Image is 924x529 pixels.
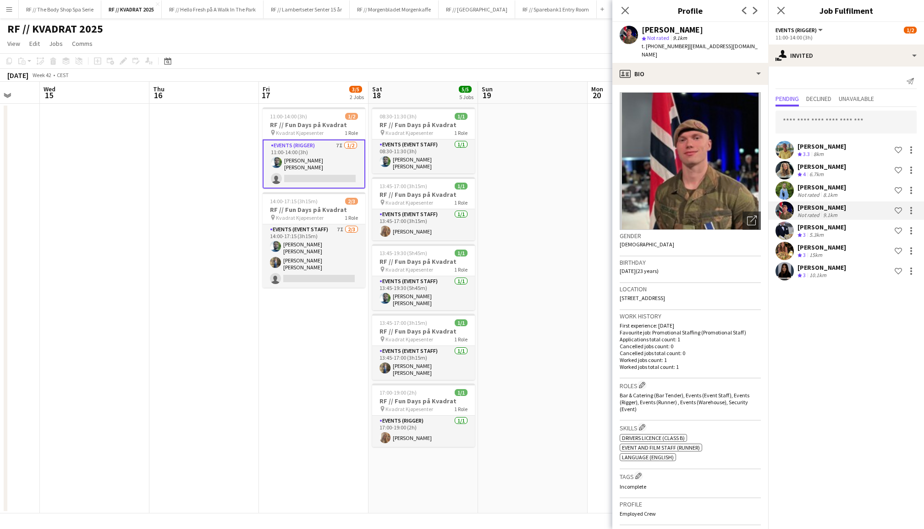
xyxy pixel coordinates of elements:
span: 13:45-17:00 (3h15m) [379,319,427,326]
h3: Profile [620,500,761,508]
div: 8.1km [821,191,839,198]
app-job-card: 13:45-17:00 (3h15m)1/1RF // Fun Days på Kvadrat Kvadrat Kjøpesenter1 RoleEvents (Event Staff)1/11... [372,314,475,380]
span: 1/1 [455,250,467,256]
p: First experience: [DATE] [620,322,761,329]
div: [PERSON_NAME] [797,162,846,171]
p: Worked jobs total count: 1 [620,363,761,370]
span: Event and Film Staff (Runner) [622,444,700,451]
h3: RF // Fun Days på Kvadrat [263,206,365,214]
span: 20 [590,90,603,100]
div: [PERSON_NAME] [797,183,846,191]
div: 8km [812,150,825,158]
button: RF // Lambertseter Senter 15 år [264,0,350,18]
span: 19 [480,90,493,100]
span: Not rated [647,34,669,41]
a: View [4,38,24,50]
app-card-role: Events (Event Staff)1/113:45-17:00 (3h15m)[PERSON_NAME] [PERSON_NAME] [372,346,475,380]
span: 3 [803,272,806,278]
span: [DATE] (23 years) [620,267,659,274]
span: Pending [775,95,799,102]
span: Kvadrat Kjøpesenter [385,129,433,136]
span: Mon [591,85,603,93]
h3: RF // Fun Days på Kvadrat [372,397,475,405]
div: [PERSON_NAME] [797,243,846,251]
p: Worked jobs count: 1 [620,356,761,363]
span: Comms [72,39,93,48]
app-job-card: 11:00-14:00 (3h)1/2RF // Fun Days på Kvadrat Kvadrat Kjøpesenter1 RoleEvents (Rigger)7I1/211:00-1... [263,107,365,189]
p: Incomplete [620,483,761,490]
app-card-role: Events (Event Staff)1/113:45-19:30 (5h45m)[PERSON_NAME] [PERSON_NAME] [372,276,475,310]
div: 2 Jobs [350,94,364,100]
h3: Location [620,285,761,293]
button: RF // Hello Fresh på A Walk In The Park [162,0,264,18]
div: 6.7km [808,171,825,178]
span: Kvadrat Kjøpesenter [385,199,433,206]
span: 9.1km [671,34,689,41]
span: 1 Role [454,129,467,136]
h3: Gender [620,232,761,240]
div: 9.1km [821,212,839,218]
app-card-role: Events (Event Staff)1/113:45-17:00 (3h15m)[PERSON_NAME] [372,209,475,240]
p: Cancelled jobs count: 0 [620,343,761,350]
span: Sat [372,85,382,93]
app-job-card: 13:45-17:00 (3h15m)1/1RF // Fun Days på Kvadrat Kvadrat Kjøpesenter1 RoleEvents (Event Staff)1/11... [372,177,475,240]
span: 1 Role [454,406,467,412]
div: [PERSON_NAME] [797,142,846,150]
p: Applications total count: 1 [620,336,761,343]
p: Employed Crew [620,510,761,517]
h3: Tags [620,471,761,481]
app-card-role: Events (Rigger)1/117:00-19:00 (2h)[PERSON_NAME] [372,416,475,447]
span: 1 Role [454,266,467,273]
h3: Skills [620,423,761,432]
button: RF // Morgenbladet Morgenkaffe [350,0,439,18]
span: t. [PHONE_NUMBER] [642,43,689,50]
button: RF // [GEOGRAPHIC_DATA] [439,0,515,18]
div: Open photos pop-in [742,212,761,230]
span: 08:30-11:30 (3h) [379,113,417,120]
div: Invited [768,45,924,67]
button: RF // KVADRAT 2025 [101,0,162,18]
button: RF // Sparebank1 Entry Room [515,0,597,18]
app-card-role: Events (Rigger)7I1/211:00-14:00 (3h)[PERSON_NAME] [PERSON_NAME] [263,139,365,189]
app-card-role: Events (Event Staff)1/108:30-11:30 (3h)[PERSON_NAME] [PERSON_NAME] [372,139,475,173]
h3: RF // Fun Days på Kvadrat [372,327,475,335]
app-job-card: 13:45-19:30 (5h45m)1/1RF // Fun Days på Kvadrat Kvadrat Kjøpesenter1 RoleEvents (Event Staff)1/11... [372,244,475,310]
div: Bio [612,63,768,85]
app-job-card: 08:30-11:30 (3h)1/1RF // Fun Days på Kvadrat Kvadrat Kjøpesenter1 RoleEvents (Event Staff)1/108:3... [372,107,475,173]
span: 1/1 [455,183,467,189]
span: 1/2 [345,113,358,120]
div: 11:00-14:00 (3h) [775,34,917,41]
span: Kvadrat Kjøpesenter [276,214,324,221]
div: 5.3km [808,231,825,239]
div: [PERSON_NAME] [797,223,846,231]
img: Crew avatar or photo [620,92,761,230]
button: RF // The Body Shop Spa Serie [19,0,101,18]
div: 10.1km [808,272,828,279]
h3: Job Fulfilment [768,5,924,17]
span: 13:45-17:00 (3h15m) [379,183,427,189]
span: 15 [42,90,55,100]
span: 17:00-19:00 (2h) [379,389,417,396]
span: Language (English) [622,454,674,461]
span: View [7,39,20,48]
span: | [EMAIL_ADDRESS][DOMAIN_NAME] [642,43,758,58]
span: 5/5 [459,86,472,93]
span: 1 Role [454,336,467,343]
div: 14:00-17:15 (3h15m)2/3RF // Fun Days på Kvadrat Kvadrat Kjøpesenter1 RoleEvents (Event Staff)7I2/... [263,192,365,288]
span: 3 [803,231,806,238]
div: [PERSON_NAME] [797,203,846,212]
span: Kvadrat Kjøpesenter [385,406,433,412]
h3: Birthday [620,258,761,267]
span: Wed [44,85,55,93]
span: Declined [806,95,831,102]
div: CEST [57,72,69,78]
span: Drivers Licence (Class B) [622,434,685,441]
span: 4 [803,171,806,178]
span: Events (Rigger) [775,27,817,33]
app-job-card: 17:00-19:00 (2h)1/1RF // Fun Days på Kvadrat Kvadrat Kjøpesenter1 RoleEvents (Rigger)1/117:00-19:... [372,384,475,447]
